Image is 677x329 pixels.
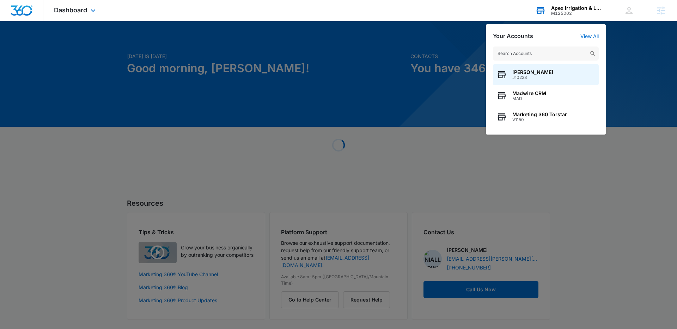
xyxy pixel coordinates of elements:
button: Marketing 360 TorstarV1150 [493,106,599,128]
input: Search Accounts [493,46,599,61]
button: [PERSON_NAME]J10233 [493,64,599,85]
span: V1150 [512,117,567,122]
span: MAD [512,96,546,101]
span: J10233 [512,75,553,80]
span: Madwire CRM [512,91,546,96]
span: [PERSON_NAME] [512,69,553,75]
span: Dashboard [54,6,87,14]
div: account name [551,5,603,11]
button: Madwire CRMMAD [493,85,599,106]
h2: Your Accounts [493,33,533,39]
div: account id [551,11,603,16]
a: View All [580,33,599,39]
span: Marketing 360 Torstar [512,112,567,117]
